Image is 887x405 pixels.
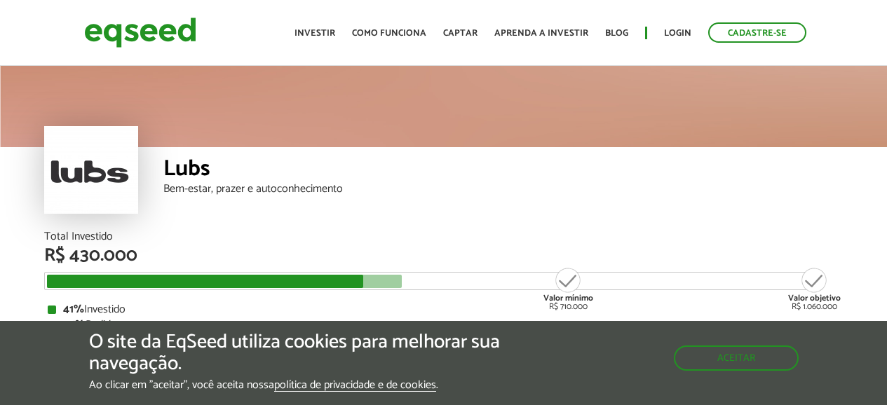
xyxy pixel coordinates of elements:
[543,291,593,305] strong: Valor mínimo
[542,266,595,311] div: R$ 710.000
[163,184,844,195] div: Bem-estar, prazer e autoconhecimento
[63,315,86,334] strong: 46%
[664,29,691,38] a: Login
[89,378,515,392] p: Ao clicar em "aceitar", você aceita nossa .
[788,291,841,305] strong: Valor objetivo
[674,345,799,371] button: Aceitar
[63,300,84,319] strong: 41%
[443,29,478,38] a: Captar
[708,22,806,43] a: Cadastre-se
[89,331,515,375] h5: O site da EqSeed utiliza cookies para melhorar sua navegação.
[84,14,196,51] img: EqSeed
[44,231,844,242] div: Total Investido
[788,266,841,311] div: R$ 1.060.000
[294,29,335,38] a: Investir
[44,247,844,265] div: R$ 430.000
[494,29,588,38] a: Aprenda a investir
[605,29,628,38] a: Blog
[48,304,840,315] div: Investido
[352,29,426,38] a: Como funciona
[274,380,436,392] a: política de privacidade e de cookies
[48,320,840,331] div: Pedidos
[163,158,844,184] div: Lubs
